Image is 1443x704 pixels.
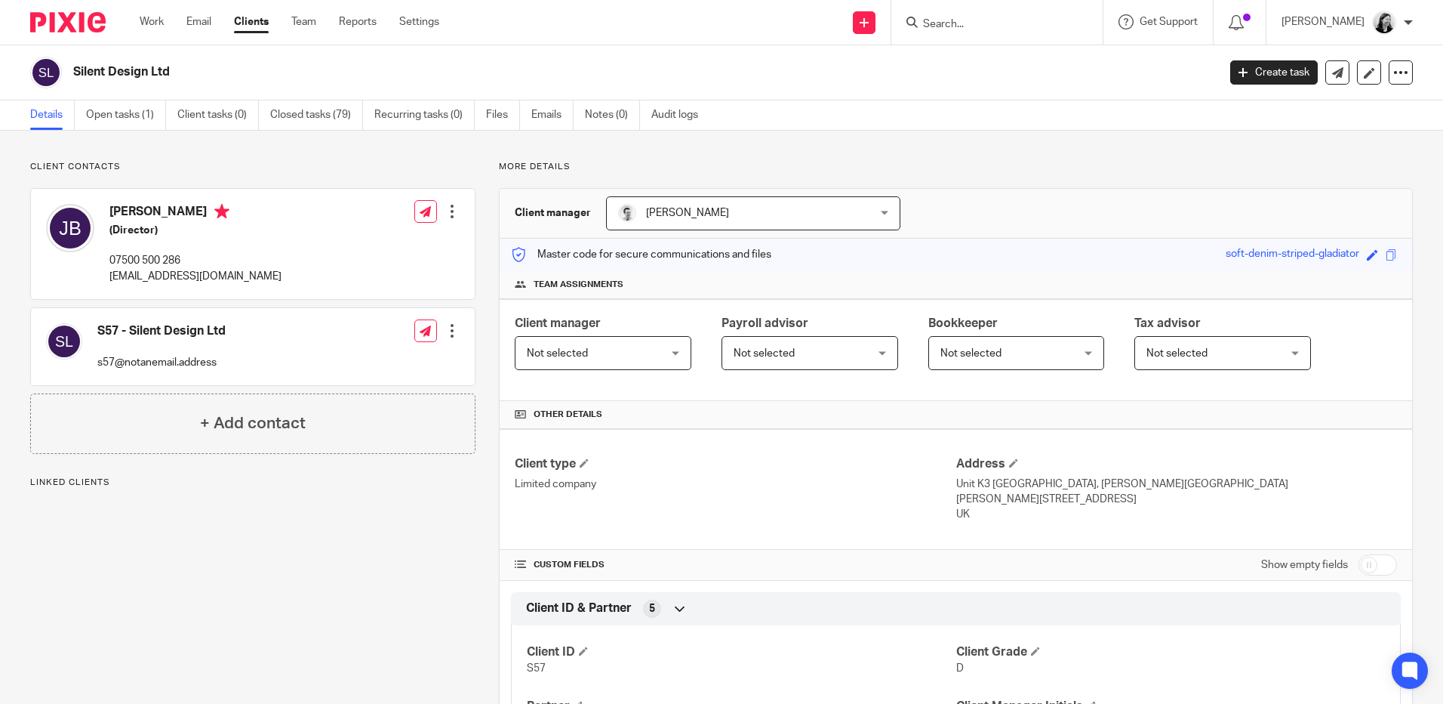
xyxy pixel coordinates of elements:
[30,161,475,173] p: Client contacts
[515,317,601,329] span: Client manager
[1146,348,1208,359] span: Not selected
[486,100,520,130] a: Files
[956,456,1397,472] h4: Address
[109,269,282,284] p: [EMAIL_ADDRESS][DOMAIN_NAME]
[97,355,226,370] p: s57@notanemail.address
[499,161,1413,173] p: More details
[734,348,795,359] span: Not selected
[1134,317,1201,329] span: Tax advisor
[291,14,316,29] a: Team
[270,100,363,130] a: Closed tasks (79)
[921,18,1057,32] input: Search
[956,644,1385,660] h4: Client Grade
[30,57,62,88] img: svg%3E
[527,644,955,660] h4: Client ID
[956,477,1397,492] p: Unit K3 [GEOGRAPHIC_DATA], [PERSON_NAME][GEOGRAPHIC_DATA]
[531,100,574,130] a: Emails
[399,14,439,29] a: Settings
[200,412,306,435] h4: + Add contact
[30,12,106,32] img: Pixie
[234,14,269,29] a: Clients
[515,559,955,571] h4: CUSTOM FIELDS
[585,100,640,130] a: Notes (0)
[86,100,166,130] a: Open tasks (1)
[374,100,475,130] a: Recurring tasks (0)
[940,348,1001,359] span: Not selected
[527,663,546,674] span: S57
[534,409,602,421] span: Other details
[97,323,226,339] h4: S57 - Silent Design Ltd
[526,601,632,616] span: Client ID & Partner
[928,317,998,329] span: Bookkeeper
[109,223,282,238] h5: (Director)
[46,204,94,252] img: svg%3E
[1226,246,1359,264] div: soft-denim-striped-gladiator
[1281,14,1365,29] p: [PERSON_NAME]
[1230,60,1318,85] a: Create task
[214,204,229,219] i: Primary
[339,14,377,29] a: Reports
[527,348,588,359] span: Not selected
[956,492,1397,507] p: [PERSON_NAME][STREET_ADDRESS]
[515,477,955,492] p: Limited company
[515,456,955,472] h4: Client type
[30,477,475,489] p: Linked clients
[46,323,82,360] img: svg%3E
[109,253,282,268] p: 07500 500 286
[649,601,655,616] span: 5
[1261,557,1348,573] label: Show empty fields
[511,247,771,262] p: Master code for secure communications and files
[515,205,591,221] h3: Client manager
[721,317,808,329] span: Payroll advisor
[177,100,259,130] a: Client tasks (0)
[651,100,709,130] a: Audit logs
[534,279,623,291] span: Team assignments
[646,208,729,218] span: [PERSON_NAME]
[1140,17,1198,27] span: Get Support
[140,14,164,29] a: Work
[618,204,636,222] img: Andy_2025.jpg
[956,663,964,674] span: D
[73,64,980,80] h2: Silent Design Ltd
[186,14,211,29] a: Email
[109,204,282,223] h4: [PERSON_NAME]
[30,100,75,130] a: Details
[956,507,1397,522] p: UK
[1372,11,1396,35] img: Helen_2025.jpg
